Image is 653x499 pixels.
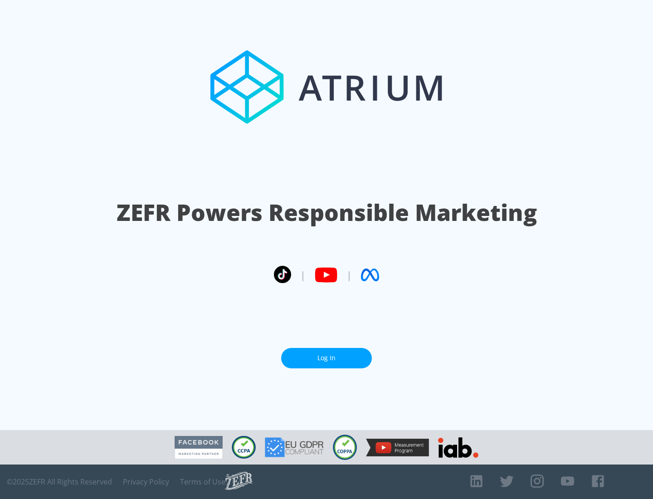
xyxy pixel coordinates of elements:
img: YouTube Measurement Program [366,439,429,456]
a: Log In [281,348,372,368]
a: Terms of Use [180,477,225,486]
h1: ZEFR Powers Responsible Marketing [117,197,537,228]
span: © 2025 ZEFR All Rights Reserved [7,477,112,486]
a: Privacy Policy [123,477,169,486]
span: | [346,268,352,282]
img: GDPR Compliant [265,437,324,457]
span: | [300,268,306,282]
img: IAB [438,437,478,458]
img: CCPA Compliant [232,436,256,459]
img: Facebook Marketing Partner [175,436,223,459]
img: COPPA Compliant [333,435,357,460]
